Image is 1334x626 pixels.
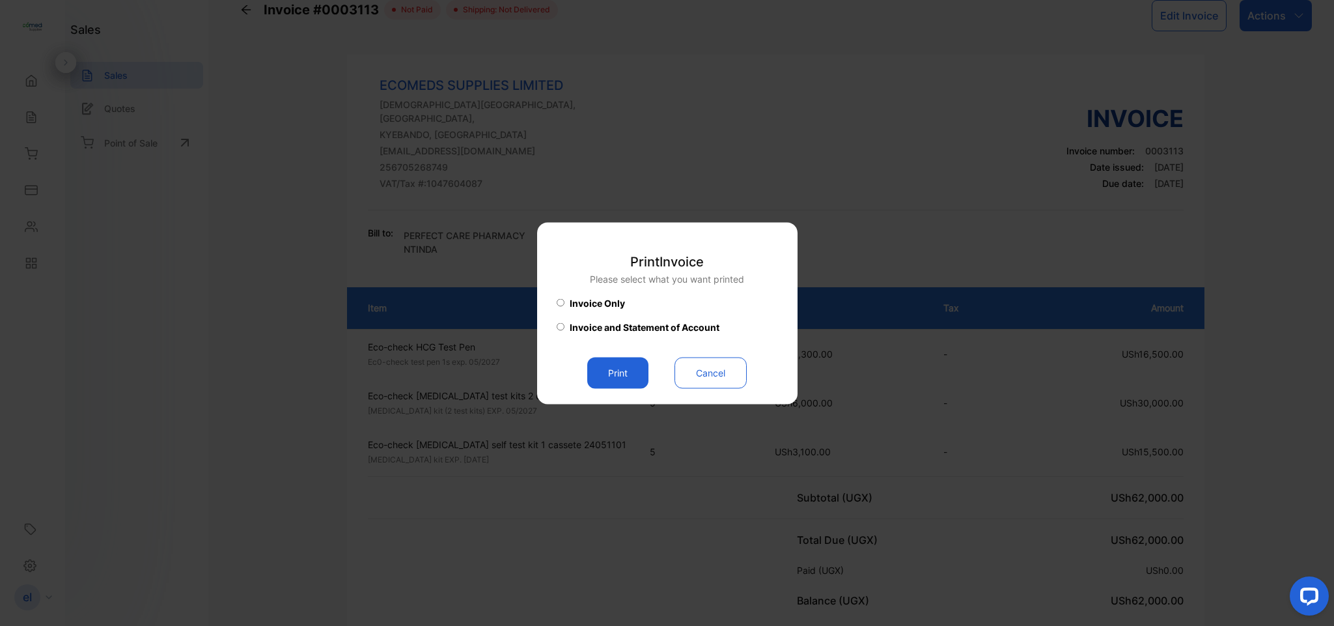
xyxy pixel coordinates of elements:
[590,251,744,271] p: Print Invoice
[570,296,625,309] span: Invoice Only
[674,357,747,388] button: Cancel
[590,272,744,285] p: Please select what you want printed
[587,357,648,388] button: Print
[1279,571,1334,626] iframe: LiveChat chat widget
[570,320,719,334] span: Invoice and Statement of Account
